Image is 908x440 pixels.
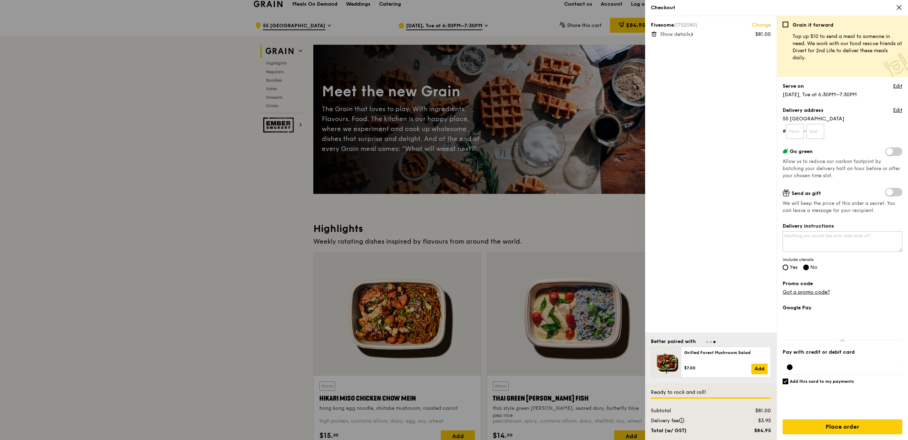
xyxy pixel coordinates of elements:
span: Go to slide 3 [713,341,715,343]
div: Ready to rock and roll! [651,389,771,396]
span: Go to slide 2 [710,341,712,343]
form: # - [783,124,902,139]
input: No [803,265,809,270]
div: Checkout [651,4,902,11]
p: Top up $10 to send a meal to someone in need. We work with our food rescue friends at Divert for ... [793,33,902,61]
span: No [810,264,817,270]
a: Add [751,364,768,374]
span: Show details [660,31,690,37]
span: Include utensils [783,257,902,262]
label: Delivery instructions [783,223,902,230]
a: Edit [893,107,902,114]
div: Subtotal [647,407,732,414]
label: Pay with credit or debit card [783,349,902,356]
div: Total (w/ GST) [647,427,732,434]
input: Unit [806,124,825,139]
div: Better paired with [651,338,696,345]
input: Place order [783,419,902,434]
iframe: Secure payment button frame [783,316,902,331]
img: Meal donation [883,53,908,78]
span: (1752080) [674,22,697,28]
label: Serve on [783,83,804,90]
span: Send as gift [791,190,821,196]
label: Google Pay [783,304,902,311]
a: Edit [893,83,902,90]
span: Allow us to reduce our carbon footprint by batching your delivery half an hour before or after yo... [783,159,900,179]
span: 55 [GEOGRAPHIC_DATA] [783,115,902,123]
div: $81.00 [732,407,775,414]
a: Change [752,22,771,29]
input: Add this card to my payments [783,379,788,384]
b: Grain it forward [793,22,833,28]
span: Yes [790,264,798,270]
div: $3.95 [732,417,775,424]
label: Delivery address [783,107,823,114]
span: Go to slide 1 [706,341,708,343]
div: $7.00 [684,365,751,371]
a: Got a promo code? [783,289,830,295]
input: Yes [783,265,788,270]
div: Fivesome [651,22,771,29]
div: Grilled Forest Mushroom Salad [684,350,768,355]
input: Floor [786,124,804,139]
div: $81.00 [755,31,771,38]
span: Go green [790,148,813,154]
iframe: Secure card payment input frame [798,364,898,370]
h6: Add this card to my payments [790,379,854,384]
div: $84.95 [732,427,775,434]
label: Promo code [783,280,902,287]
span: [DATE], Tue at 6:30PM–7:30PM [783,92,857,98]
span: We will keep the price of this order a secret. You can leave a message for your recipient. [783,200,902,214]
div: Delivery fee [647,417,732,424]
